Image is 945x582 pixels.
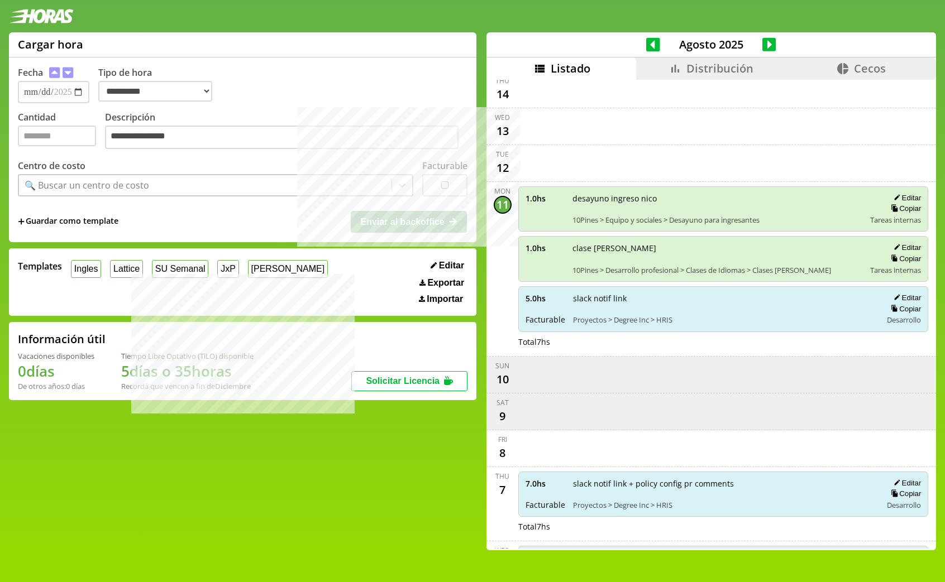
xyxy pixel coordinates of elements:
[98,81,212,102] select: Tipo de hora
[494,122,512,140] div: 13
[573,478,875,489] span: slack notif link + policy config pr comments
[217,260,238,277] button: JxP
[18,111,105,152] label: Cantidad
[890,193,921,203] button: Editar
[526,243,565,253] span: 1.0 hs
[660,37,762,52] span: Agosto 2025
[18,160,85,172] label: Centro de costo
[18,260,62,272] span: Templates
[887,500,921,510] span: Desarrollo
[18,361,94,381] h1: 0 días
[18,37,83,52] h1: Cargar hora
[427,294,463,304] span: Importar
[518,336,929,347] div: Total 7 hs
[887,315,921,325] span: Desarrollo
[121,351,254,361] div: Tiempo Libre Optativo (TiLO) disponible
[486,80,936,549] div: scrollable content
[573,293,875,304] span: slack notif link
[494,186,510,196] div: Mon
[890,478,921,488] button: Editar
[121,381,254,391] div: Recordá que vencen a fin de
[248,260,328,277] button: [PERSON_NAME]
[494,85,512,103] div: 14
[351,371,467,391] button: Solicitar Licencia
[25,179,149,191] div: 🔍 Buscar un centro de costo
[495,472,509,481] div: Thu
[526,293,565,304] span: 5.0 hs
[890,243,921,252] button: Editar
[686,61,753,76] span: Distribución
[494,159,512,177] div: 12
[18,215,25,228] span: +
[427,260,467,271] button: Editar
[551,61,590,76] span: Listado
[18,381,94,391] div: De otros años: 0 días
[573,500,875,510] span: Proyectos > Degree Inc > HRIS
[494,481,512,499] div: 7
[422,160,467,172] label: Facturable
[887,254,921,263] button: Copiar
[427,278,464,288] span: Exportar
[526,314,565,325] span: Facturable
[870,265,921,275] span: Tareas internas
[495,113,510,122] div: Wed
[9,9,74,23] img: logotipo
[105,126,459,149] textarea: Descripción
[495,76,509,85] div: Thu
[494,444,512,462] div: 8
[526,499,565,510] span: Facturable
[416,277,467,288] button: Exportar
[18,331,106,347] h2: Información útil
[366,376,440,386] span: Solicitar Licencia
[494,407,512,425] div: 9
[71,260,101,277] button: Ingles
[572,243,863,253] span: clase [PERSON_NAME]
[18,126,96,146] input: Cantidad
[495,546,510,555] div: Wed
[572,215,863,225] span: 10Pines > Equipo y sociales > Desayuno para ingresantes
[526,193,565,204] span: 1.0 hs
[572,265,863,275] span: 10Pines > Desarrollo profesional > Clases de Idiomas > Clases [PERSON_NAME]
[495,361,509,371] div: Sun
[18,351,94,361] div: Vacaciones disponibles
[98,66,221,103] label: Tipo de hora
[18,215,118,228] span: +Guardar como template
[105,111,467,152] label: Descripción
[854,61,886,76] span: Cecos
[518,521,929,532] div: Total 7 hs
[572,193,863,204] span: desayuno ingreso nico
[121,361,254,381] h1: 5 días o 35 horas
[496,150,509,159] div: Tue
[870,215,921,225] span: Tareas internas
[890,293,921,302] button: Editar
[526,478,565,489] span: 7.0 hs
[494,196,512,214] div: 11
[887,204,921,213] button: Copiar
[494,371,512,388] div: 10
[887,489,921,498] button: Copiar
[110,260,143,277] button: Lattice
[497,398,509,407] div: Sat
[887,304,921,314] button: Copiar
[439,261,464,271] span: Editar
[215,381,251,391] b: Diciembre
[152,260,208,277] button: SU Semanal
[18,66,43,79] label: Fecha
[498,435,507,444] div: Fri
[573,315,875,325] span: Proyectos > Degree Inc > HRIS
